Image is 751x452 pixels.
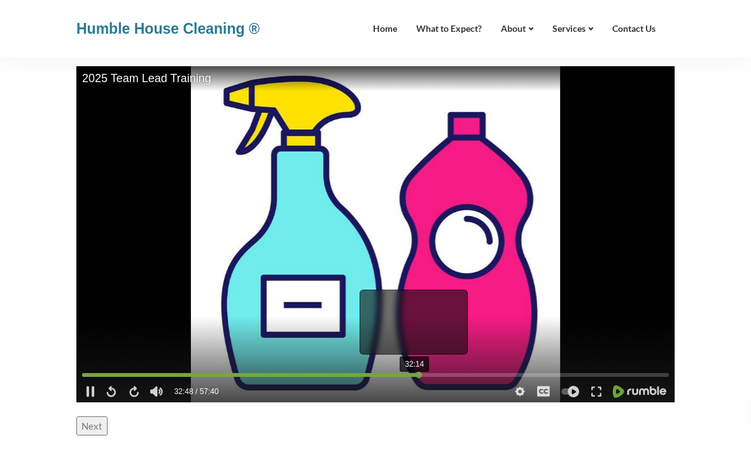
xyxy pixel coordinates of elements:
input: Next [76,416,108,435]
div: Toggle fullscreen [585,382,608,401]
a: Contact Us [603,4,665,53]
span: 32:48 / 57:40 [174,387,219,396]
div: Toggle closed captions [531,382,556,401]
a: Humble House Cleaning ® [76,21,260,36]
div: Rewind [99,382,122,401]
a: What to Expect? [407,4,491,53]
div: Playback settings [509,382,531,401]
a: Home [363,4,407,53]
a: About [491,4,543,53]
a: 2025 Team Lead Training [76,66,675,91]
div: Autoplay [556,382,585,401]
a: Services [543,4,603,53]
div: Fast forward [122,382,144,401]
